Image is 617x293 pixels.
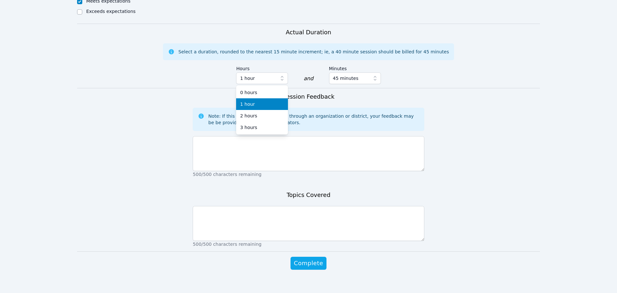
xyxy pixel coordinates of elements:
[193,241,424,247] p: 500/500 characters remaining
[286,28,331,37] h3: Actual Duration
[240,113,257,119] span: 2 hours
[236,72,288,84] button: 1 hour
[86,9,135,14] label: Exceeds expectations
[282,92,334,101] h3: Session Feedback
[287,190,330,200] h3: Topics Covered
[240,124,257,131] span: 3 hours
[193,171,424,178] p: 500/500 characters remaining
[236,63,288,72] label: Hours
[240,74,255,82] span: 1 hour
[178,49,449,55] div: Select a duration, rounded to the nearest 15 minute increment; ie, a 40 minute session should be ...
[236,85,288,135] ul: 1 hour
[303,75,313,82] div: and
[208,113,419,126] div: Note: If this session was scheduled through an organization or district, your feedback may be be ...
[240,101,255,107] span: 1 hour
[294,259,323,268] span: Complete
[333,74,359,82] span: 45 minutes
[240,89,257,96] span: 0 hours
[329,72,381,84] button: 45 minutes
[329,63,381,72] label: Minutes
[291,257,326,270] button: Complete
